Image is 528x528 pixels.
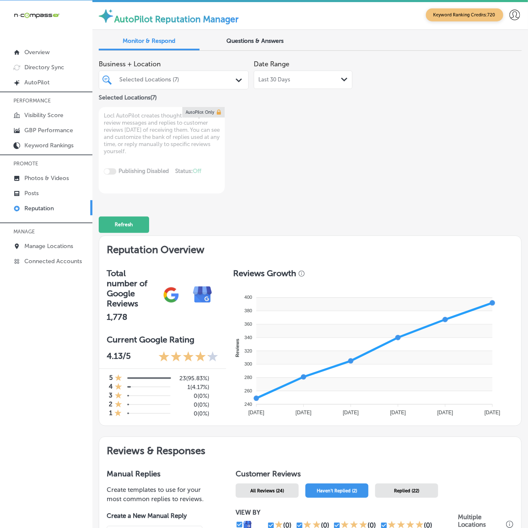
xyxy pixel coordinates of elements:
[317,488,357,494] span: Haven't Replied (2)
[107,335,218,345] h3: Current Google Rating
[394,488,419,494] span: Replied (22)
[99,236,521,261] h2: Reputation Overview
[258,76,290,83] span: Last 30 Days
[24,79,50,86] p: AutoPilot
[244,308,252,313] tspan: 380
[109,392,113,400] h4: 3
[155,279,187,311] img: gPZS+5FD6qPJAAAAABJRU5ErkJggg==
[107,485,215,504] p: Create templates to use for your most common replies to reviews.
[107,312,155,322] h2: 1,778
[115,400,122,409] div: 1 Star
[343,410,359,416] tspan: [DATE]
[123,37,176,44] span: Monitor & Respond
[234,268,297,278] h3: Reviews Growth
[426,8,503,21] span: Keyword Ranking Credits: 720
[250,488,284,494] span: All Reviews (24)
[244,335,252,340] tspan: 340
[109,383,113,392] h4: 4
[107,268,155,308] h3: Total number of Google Reviews
[107,512,202,520] label: Create a New Manual Reply
[24,142,74,149] p: Keyword Rankings
[254,60,289,68] label: Date Range
[24,205,54,212] p: Reputation
[295,410,311,416] tspan: [DATE]
[97,8,114,24] img: autopilot-icon
[24,127,73,134] p: GBP Performance
[24,49,50,56] p: Overview
[107,469,215,478] h3: Manual Replies
[177,384,209,391] h5: 1 ( 4.17% )
[99,60,249,68] span: Business + Location
[244,322,252,327] tspan: 360
[244,388,252,393] tspan: 260
[437,410,453,416] tspan: [DATE]
[24,190,39,197] p: Posts
[158,351,218,363] div: 4.13 Stars
[115,392,122,400] div: 1 Star
[244,348,252,353] tspan: 320
[99,217,149,233] button: Refresh
[236,509,458,516] p: VIEW BY
[115,383,122,392] div: 1 Star
[244,361,252,366] tspan: 300
[226,37,284,44] span: Questions & Answers
[24,243,73,250] p: Manage Locations
[114,409,122,418] div: 1 Star
[114,14,239,24] label: AutoPilot Reputation Manager
[99,437,521,462] h2: Reviews & Responses
[109,400,113,409] h4: 2
[109,374,113,383] h4: 5
[24,175,69,182] p: Photos & Videos
[236,469,514,481] h1: Customer Reviews
[24,64,64,71] p: Directory Sync
[24,258,82,265] p: Connected Accounts
[187,279,218,311] img: e7ababfa220611ac49bdb491a11684a6.png
[248,410,264,416] tspan: [DATE]
[244,295,252,300] tspan: 400
[390,410,406,416] tspan: [DATE]
[177,410,209,417] h5: 0 ( 0% )
[177,375,209,382] h5: 23 ( 95.83% )
[119,76,236,84] div: Selected Locations (7)
[13,11,60,19] img: 660ab0bf-5cc7-4cb8-ba1c-48b5ae0f18e60NCTV_CLogo_TV_Black_-500x88.png
[115,374,122,383] div: 1 Star
[484,410,500,416] tspan: [DATE]
[107,351,131,363] p: 4.13 /5
[177,401,209,408] h5: 0 ( 0% )
[244,402,252,407] tspan: 240
[244,375,252,380] tspan: 280
[235,339,240,357] text: Reviews
[24,112,63,119] p: Visibility Score
[177,392,209,400] h5: 0 ( 0% )
[109,409,112,418] h4: 1
[99,91,157,101] p: Selected Locations ( 7 )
